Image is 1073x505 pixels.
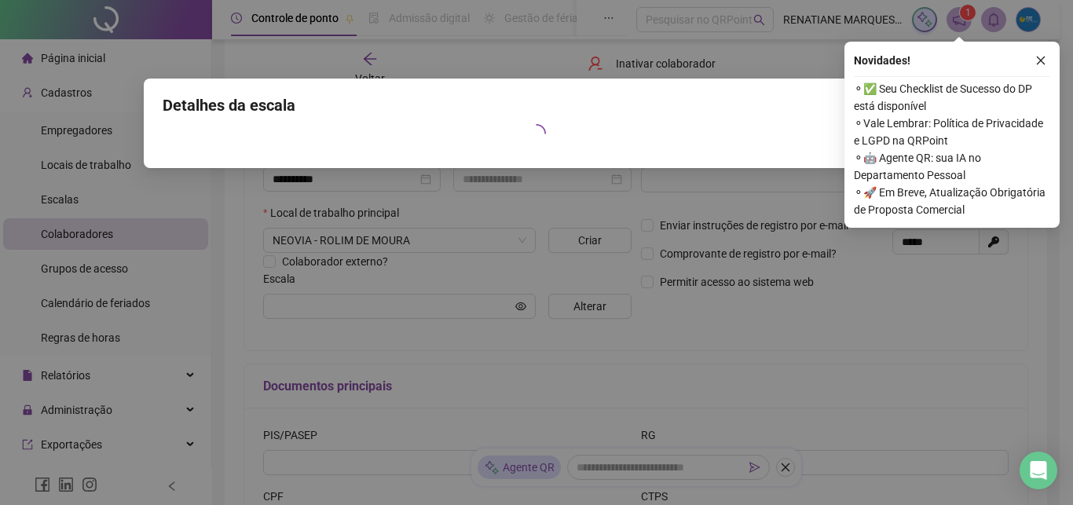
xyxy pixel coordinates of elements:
[163,94,910,116] h4: Detalhes da escala
[854,80,1050,115] span: ⚬ ✅ Seu Checklist de Sucesso do DP está disponível
[854,184,1050,218] span: ⚬ 🚀 Em Breve, Atualização Obrigatória de Proposta Comercial
[1020,452,1057,489] div: Open Intercom Messenger
[523,120,550,147] span: loading
[1035,55,1046,66] span: close
[854,52,910,69] span: Novidades !
[854,115,1050,149] span: ⚬ Vale Lembrar: Política de Privacidade e LGPD na QRPoint
[854,149,1050,184] span: ⚬ 🤖 Agente QR: sua IA no Departamento Pessoal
